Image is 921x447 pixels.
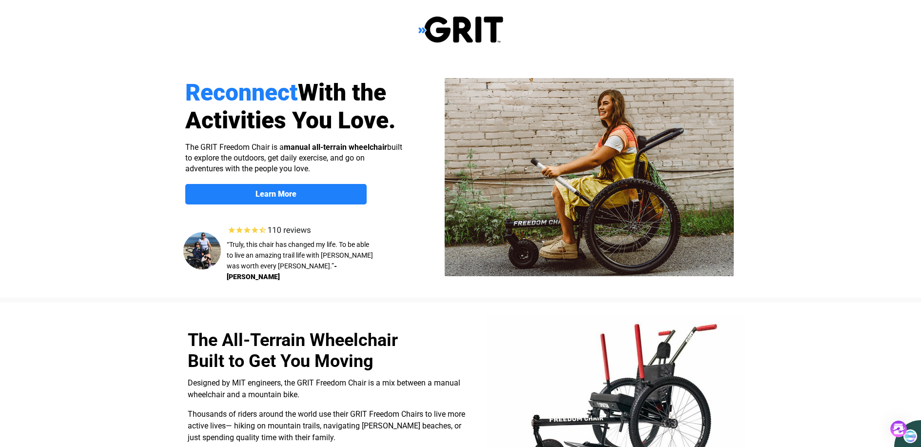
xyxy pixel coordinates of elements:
span: Thousands of riders around the world use their GRIT Freedom Chairs to live more active lives— hik... [188,409,465,442]
span: “Truly, this chair has changed my life. To be able to live an amazing trail life with [PERSON_NAM... [227,241,373,270]
span: The All-Terrain Wheelchair Built to Get You Moving [188,330,398,371]
strong: manual all-terrain wheelchair [284,142,387,152]
span: With the [298,79,386,106]
a: Learn More [185,184,367,204]
span: Reconnect [185,79,298,106]
span: Activities You Love. [185,106,396,134]
strong: Learn More [255,189,296,199]
span: Designed by MIT engineers, the GRIT Freedom Chair is a mix between a manual wheelchair and a moun... [188,378,460,399]
span: The GRIT Freedom Chair is a built to explore the outdoors, get daily exercise, and go on adventur... [185,142,402,173]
